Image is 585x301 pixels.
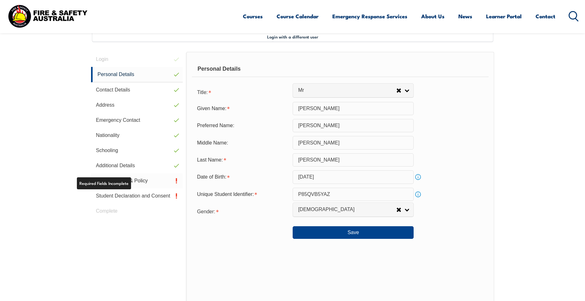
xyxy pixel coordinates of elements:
a: Info [414,190,422,199]
a: Course Calendar [277,8,318,25]
div: Middle Name: [192,137,293,149]
div: Last Name is required. [192,154,293,166]
a: Personal Details [91,67,183,82]
a: Learner Portal [486,8,522,25]
span: Title: [197,90,208,95]
div: Unique Student Identifier is required. [192,188,293,200]
span: Gender: [197,209,215,214]
div: Given Name is required. [192,103,293,115]
span: Login with a different user [267,34,318,39]
input: Select Date... [293,170,414,184]
div: Gender is required. [192,205,293,217]
span: [DEMOGRAPHIC_DATA] [298,206,396,213]
div: Title is required. [192,86,293,98]
a: Address [91,97,183,113]
button: Save [293,226,414,239]
a: Privacy Notice & Policy [91,173,183,188]
span: Mr [298,87,396,94]
a: Additional Details [91,158,183,173]
a: About Us [421,8,444,25]
a: Contact [536,8,555,25]
div: Personal Details [192,61,488,77]
a: Contact Details [91,82,183,97]
a: Courses [243,8,263,25]
a: Schooling [91,143,183,158]
a: Emergency Response Services [332,8,407,25]
div: Date of Birth is required. [192,171,293,183]
a: Emergency Contact [91,113,183,128]
a: Info [414,173,422,181]
a: Nationality [91,128,183,143]
a: Student Declaration and Consent [91,188,183,204]
div: Preferred Name: [192,120,293,132]
a: News [458,8,472,25]
input: 10 Characters no 1, 0, O or I [293,188,414,201]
